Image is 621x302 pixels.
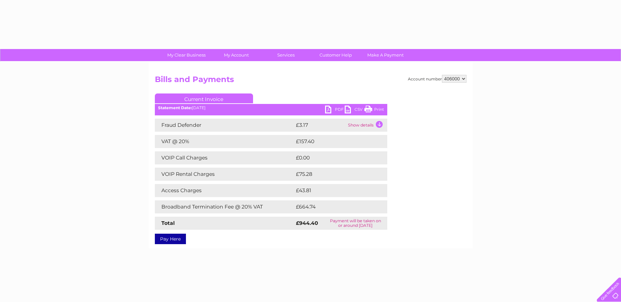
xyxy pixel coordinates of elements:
[155,168,294,181] td: VOIP Rental Charges
[155,184,294,197] td: Access Charges
[294,135,375,148] td: £157.40
[155,75,466,87] h2: Bills and Payments
[309,49,363,61] a: Customer Help
[155,151,294,164] td: VOIP Call Charges
[294,168,374,181] td: £75.28
[325,106,345,115] a: PDF
[358,49,412,61] a: Make A Payment
[155,234,186,244] a: Pay Here
[324,217,387,230] td: Payment will be taken on or around [DATE]
[294,184,374,197] td: £43.81
[294,151,372,164] td: £0.00
[408,75,466,83] div: Account number
[155,106,387,110] div: [DATE]
[155,93,253,103] a: Current Invoice
[155,200,294,213] td: Broadband Termination Fee @ 20% VAT
[296,220,318,226] strong: £944.40
[159,49,213,61] a: My Clear Business
[155,119,294,132] td: Fraud Defender
[158,105,192,110] b: Statement Date:
[294,200,376,213] td: £664.74
[364,106,384,115] a: Print
[209,49,263,61] a: My Account
[346,119,387,132] td: Show details
[259,49,313,61] a: Services
[155,135,294,148] td: VAT @ 20%
[294,119,346,132] td: £3.17
[345,106,364,115] a: CSV
[161,220,175,226] strong: Total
